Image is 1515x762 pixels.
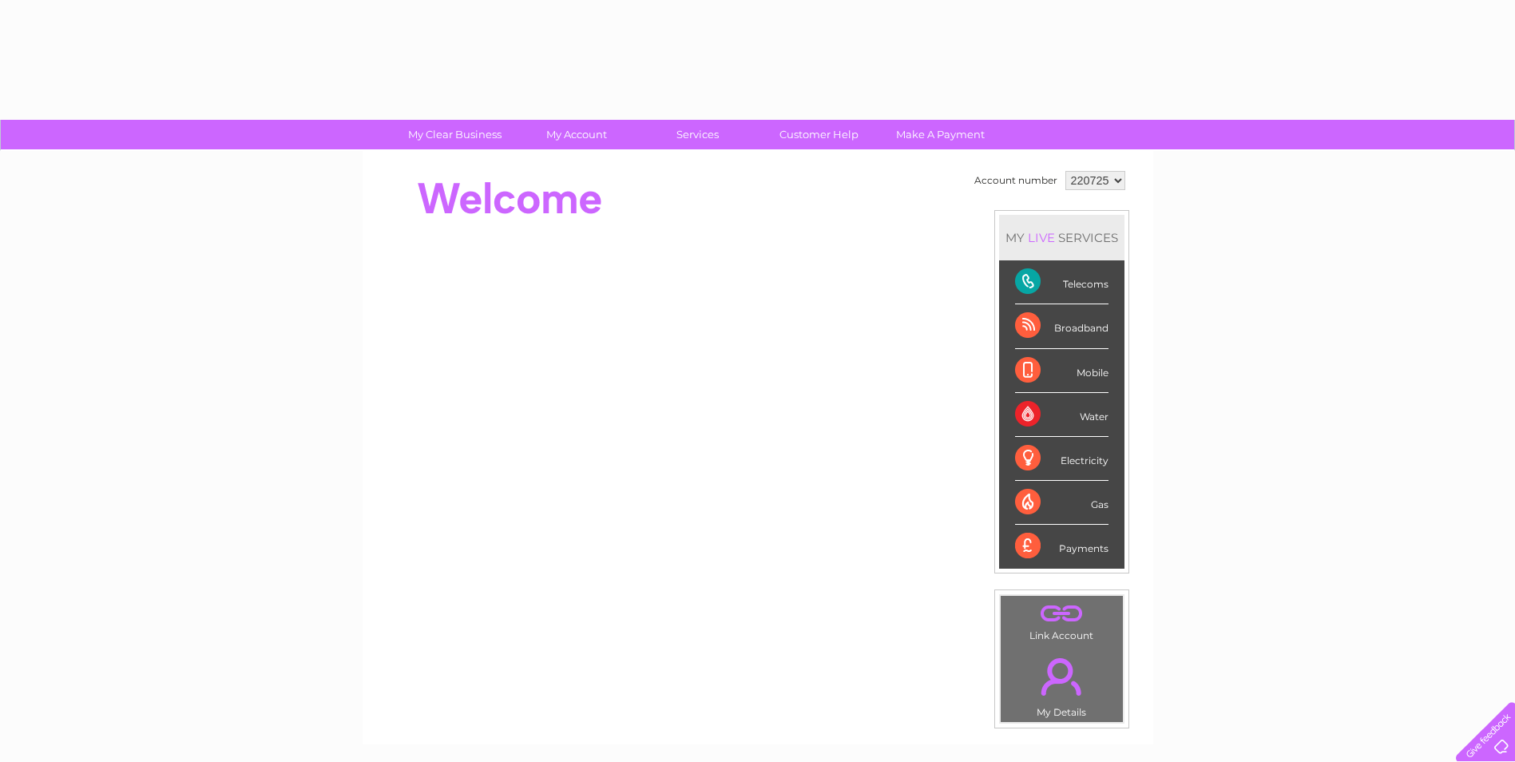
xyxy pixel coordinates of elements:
div: MY SERVICES [999,215,1124,260]
div: Gas [1015,481,1108,525]
div: Mobile [1015,349,1108,393]
div: Electricity [1015,437,1108,481]
div: Payments [1015,525,1108,568]
div: LIVE [1025,230,1058,245]
td: My Details [1000,645,1124,723]
a: . [1005,649,1119,704]
a: . [1005,600,1119,628]
div: Water [1015,393,1108,437]
a: My Account [510,120,642,149]
td: Link Account [1000,595,1124,645]
div: Telecoms [1015,260,1108,304]
td: Account number [970,167,1061,194]
a: Services [632,120,763,149]
a: Customer Help [753,120,885,149]
div: Broadband [1015,304,1108,348]
a: My Clear Business [389,120,521,149]
a: Make A Payment [874,120,1006,149]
